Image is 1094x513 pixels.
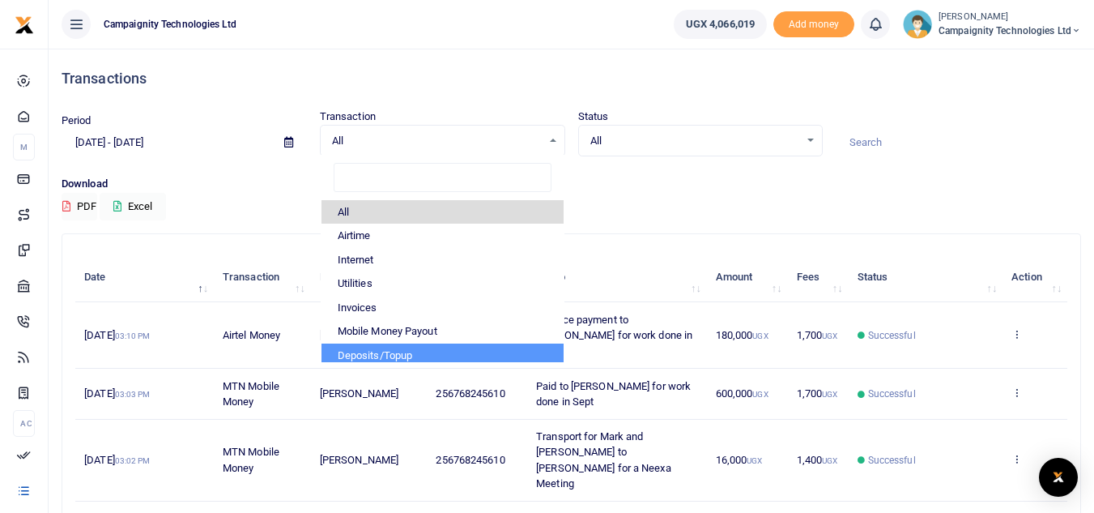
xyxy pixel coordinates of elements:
[536,430,671,490] span: Transport for Mark and [PERSON_NAME] to [PERSON_NAME] for a Neexa Meeting
[527,252,707,302] th: Memo: activate to sort column ascending
[321,200,564,224] li: All
[62,176,1081,193] p: Download
[848,252,1002,302] th: Status: activate to sort column ascending
[115,390,151,399] small: 03:03 PM
[15,15,34,35] img: logo-small
[75,252,214,302] th: Date: activate to sort column descending
[903,10,1081,39] a: profile-user [PERSON_NAME] Campaignity Technologies Ltd
[716,329,768,341] span: 180,000
[868,453,916,468] span: Successful
[321,344,564,368] li: Deposits/Topup
[84,387,150,400] span: [DATE]
[752,390,768,399] small: UGX
[214,252,311,302] th: Transaction: activate to sort column ascending
[590,133,800,149] span: All
[939,24,1081,38] span: Campaignity Technologies Ltd
[939,11,1081,24] small: [PERSON_NAME]
[752,331,768,340] small: UGX
[716,454,763,466] span: 16,000
[868,387,916,401] span: Successful
[321,248,564,272] li: Internet
[320,329,398,341] span: [PERSON_NAME]
[332,133,542,149] span: All
[716,387,768,400] span: 600,000
[320,109,376,125] label: Transaction
[707,252,788,302] th: Amount: activate to sort column ascending
[321,319,564,344] li: Mobile Money Payout
[1002,252,1067,302] th: Action: activate to sort column ascending
[321,271,564,296] li: Utilities
[797,329,838,341] span: 1,700
[115,456,151,465] small: 03:02 PM
[84,329,150,341] span: [DATE]
[1039,458,1078,497] div: Open Intercom Messenger
[773,11,854,38] li: Toup your wallet
[321,224,564,248] li: Airtime
[320,387,398,400] span: [PERSON_NAME]
[536,380,691,408] span: Paid to [PERSON_NAME] for work done in Sept
[797,387,838,400] span: 1,700
[84,454,150,466] span: [DATE]
[223,380,279,408] span: MTN Mobile Money
[321,296,564,320] li: Invoices
[97,17,243,32] span: Campaignity Technologies Ltd
[13,410,35,437] li: Ac
[773,11,854,38] span: Add money
[320,454,398,466] span: [PERSON_NAME]
[674,10,767,39] a: UGX 4,066,019
[62,129,271,156] input: select period
[822,331,837,340] small: UGX
[223,329,280,341] span: Airtel Money
[115,331,151,340] small: 03:10 PM
[100,193,166,220] button: Excel
[13,134,35,160] li: M
[536,314,692,357] span: Balance payment to [PERSON_NAME] for work done in Sept
[822,390,837,399] small: UGX
[868,328,916,343] span: Successful
[62,113,92,129] label: Period
[578,109,609,125] label: Status
[62,193,97,220] button: PDF
[797,454,838,466] span: 1,400
[667,10,773,39] li: Wallet ballance
[62,70,1081,88] h4: Transactions
[836,129,1081,156] input: Search
[787,252,848,302] th: Fees: activate to sort column ascending
[903,10,932,39] img: profile-user
[436,387,504,400] span: 256768245610
[436,454,504,466] span: 256768245610
[223,446,279,474] span: MTN Mobile Money
[747,456,762,465] small: UGX
[773,17,854,29] a: Add money
[822,456,837,465] small: UGX
[686,16,755,32] span: UGX 4,066,019
[15,18,34,30] a: logo-small logo-large logo-large
[311,252,428,302] th: Name: activate to sort column ascending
